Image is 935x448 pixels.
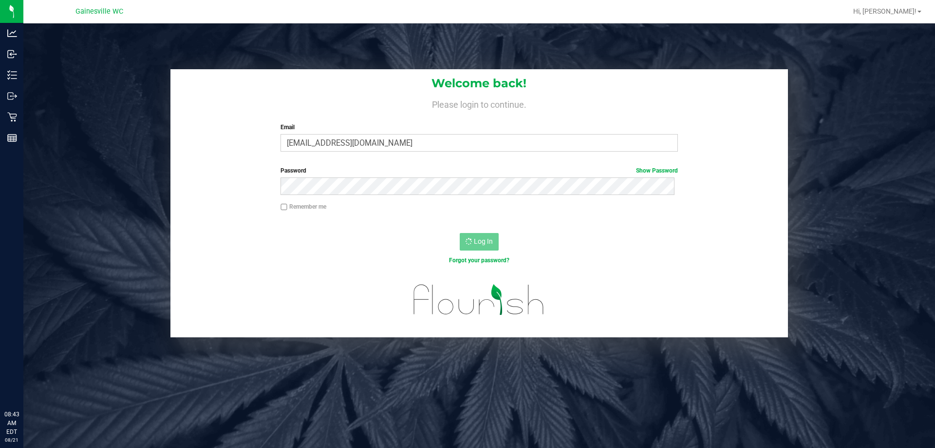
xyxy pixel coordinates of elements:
[7,70,17,80] inline-svg: Inventory
[170,97,788,109] h4: Please login to continue.
[7,28,17,38] inline-svg: Analytics
[4,436,19,444] p: 08/21
[280,202,326,211] label: Remember me
[449,257,509,264] a: Forgot your password?
[280,167,306,174] span: Password
[170,77,788,90] h1: Welcome back!
[75,7,123,16] span: Gainesville WC
[460,233,499,251] button: Log In
[7,91,17,101] inline-svg: Outbound
[7,133,17,143] inline-svg: Reports
[7,112,17,122] inline-svg: Retail
[402,275,556,325] img: flourish_logo.svg
[4,410,19,436] p: 08:43 AM EDT
[7,49,17,59] inline-svg: Inbound
[636,167,678,174] a: Show Password
[853,7,916,15] span: Hi, [PERSON_NAME]!
[280,123,677,132] label: Email
[474,237,493,245] span: Log In
[280,204,287,211] input: Remember me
